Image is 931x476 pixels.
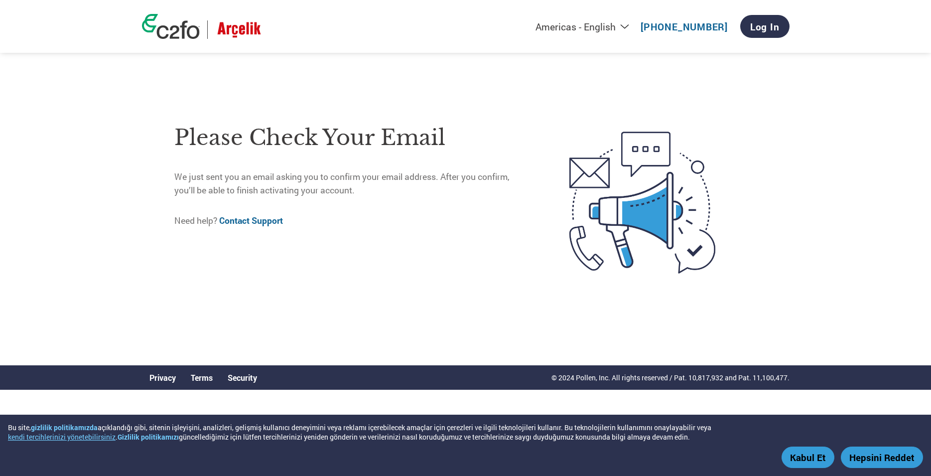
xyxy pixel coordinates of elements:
img: open-email [528,114,757,291]
img: Arçelik [215,20,263,39]
h1: Please check your email [174,122,528,154]
img: c2fo logo [142,14,200,39]
button: Kabul Et [782,447,834,468]
div: Bu site, açıklandığı gibi, sitenin işleyişini, analizleri, gelişmiş kullanıcı deneyimini veya rek... [8,423,794,442]
a: Terms [191,372,213,383]
a: Privacy [149,372,176,383]
button: Hepsini Reddet [841,447,923,468]
p: Need help? [174,214,528,227]
a: Security [228,372,257,383]
a: Contact Support [219,215,283,226]
a: Log In [740,15,790,38]
a: [PHONE_NUMBER] [641,20,728,33]
a: Gizlilik politikamızı [118,432,179,442]
p: We just sent you an email asking you to confirm your email address. After you confirm, you’ll be ... [174,170,528,197]
button: kendi tercihlerinizi yönetebilirsiniz [8,432,116,442]
a: gizlilik politikamızda [31,423,98,432]
p: © 2024 Pollen, Inc. All rights reserved / Pat. 10,817,932 and Pat. 11,100,477. [551,372,790,383]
